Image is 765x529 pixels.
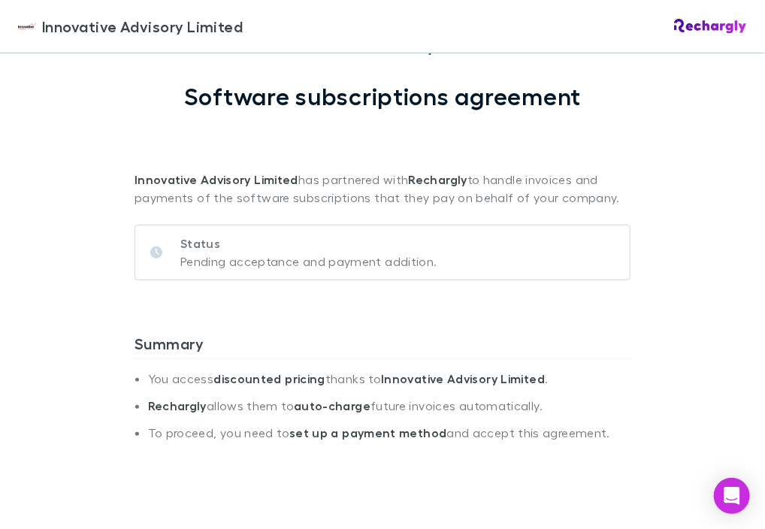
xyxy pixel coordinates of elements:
[135,334,630,358] h3: Summary
[409,172,467,187] strong: Rechargly
[184,82,582,110] h1: Software subscriptions agreement
[213,371,325,386] strong: discounted pricing
[289,425,446,440] strong: set up a payment method
[135,172,298,187] strong: Innovative Advisory Limited
[42,15,243,38] span: Innovative Advisory Limited
[180,234,437,252] p: Status
[18,17,36,35] img: Innovative Advisory Limited's Logo
[180,252,437,271] p: Pending acceptance and payment addition.
[674,19,747,34] img: Rechargly Logo
[148,371,630,398] li: You access thanks to .
[714,478,750,514] div: Open Intercom Messenger
[148,398,630,425] li: allows them to future invoices automatically.
[148,425,630,452] li: To proceed, you need to and accept this agreement.
[148,398,207,413] strong: Rechargly
[381,371,545,386] strong: Innovative Advisory Limited
[135,110,630,207] p: has partnered with to handle invoices and payments of the software subscriptions that they pay on...
[294,398,370,413] strong: auto-charge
